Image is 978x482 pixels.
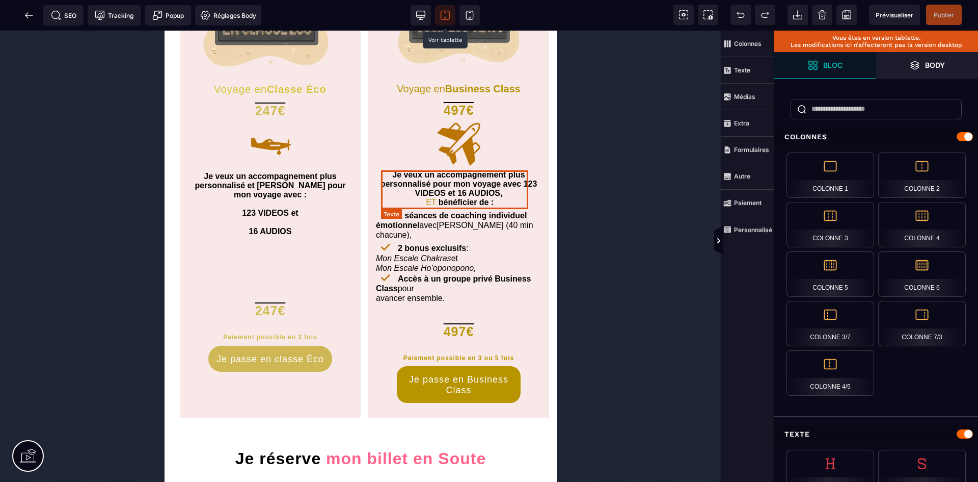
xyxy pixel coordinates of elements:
[81,89,131,139] img: cb7e6832efad3e898d433e88be7d3600_noun-small-plane-417645-BB7507.svg
[823,61,843,69] strong: Bloc
[786,350,874,396] div: Colonne 4/5
[673,5,694,25] span: Voir les composants
[44,315,168,341] button: Je passe en classe Éco
[734,66,750,74] strong: Texte
[721,57,774,84] span: Texte
[734,40,762,47] strong: Colonnes
[211,244,366,262] b: Accès à un groupe privé Business Class
[411,5,431,26] span: Voir bureau
[85,196,127,205] b: 16 AUDIOS
[787,5,808,25] span: Importer
[88,5,141,26] span: Code de suivi
[755,5,775,25] span: Rétablir
[734,226,772,234] strong: Personnalisé
[786,301,874,346] div: Colonne 3/7
[926,5,962,25] span: Enregistrer le contenu
[734,172,750,180] strong: Autre
[216,140,373,176] b: Je veux un accompagnement plus personnalisé pour mon voyage avec 123 VIDEOS et 16 AUDIOS, bénéfic...
[734,119,749,127] strong: Extra
[774,128,978,146] div: Colonnes
[878,301,966,346] div: Colonne 7/3
[774,425,978,444] div: Texte
[721,137,774,163] span: Formulaires
[721,31,774,57] span: Colonnes
[774,52,876,79] span: Ouvrir les blocs
[698,5,718,25] span: Capture d'écran
[925,61,945,69] strong: Body
[774,226,784,257] span: Afficher les vues
[721,84,774,110] span: Médias
[878,202,966,247] div: Colonne 4
[786,251,874,297] div: Colonne 5
[721,216,774,243] span: Personnalisé
[152,10,184,20] span: Popup
[211,181,362,199] b: 2 séances de coaching individuel émotionnel
[43,5,84,26] span: Métadata SEO
[721,190,774,216] span: Paiement
[786,153,874,198] div: Colonne 1
[195,5,261,26] span: Favicon
[211,223,287,232] i: Mon Escale Chakras
[869,5,920,25] span: Aperçu
[734,93,755,100] strong: Médias
[878,153,966,198] div: Colonne 2
[459,5,480,26] span: Voir mobile
[211,190,369,209] span: [PERSON_NAME] (40 min chacune),
[734,146,769,154] strong: Formulaires
[812,5,832,25] span: Nettoyage
[211,213,312,241] span: : et
[255,190,272,199] span: avec
[876,11,913,19] span: Prévisualiser
[233,213,302,222] b: 2 bonus exclusifs
[779,34,973,41] p: Vous êtes en version tablette.
[211,244,366,272] span: pour avancer ensemble.
[95,10,133,20] span: Tracking
[211,233,312,242] i: Mon Escale Ho’oponopono,
[786,202,874,247] div: Colonne 3
[30,141,181,187] b: Je veux un accompagnement plus personnalisé et [PERSON_NAME] pour mon voyage avec : 123 VIDEOS et
[200,10,256,20] span: Réglages Body
[435,5,455,26] span: Voir tablette
[721,163,774,190] span: Autre
[876,52,978,79] span: Ouvrir les calques
[779,41,973,48] p: Les modifications ici n’affecteront pas la version desktop
[232,336,357,372] button: Je passe en Business Class
[730,5,751,25] span: Défaire
[878,251,966,297] div: Colonne 6
[51,10,76,20] span: SEO
[270,88,319,138] img: 5a442d4a8f656bbae5fc9cfc9ed2183a_noun-plane-8032710-BB7507.svg
[19,5,39,26] span: Retour
[836,5,857,25] span: Enregistrer
[721,110,774,137] span: Extra
[934,11,954,19] span: Publier
[734,199,762,207] strong: Paiement
[145,5,191,26] span: Créer une alerte modale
